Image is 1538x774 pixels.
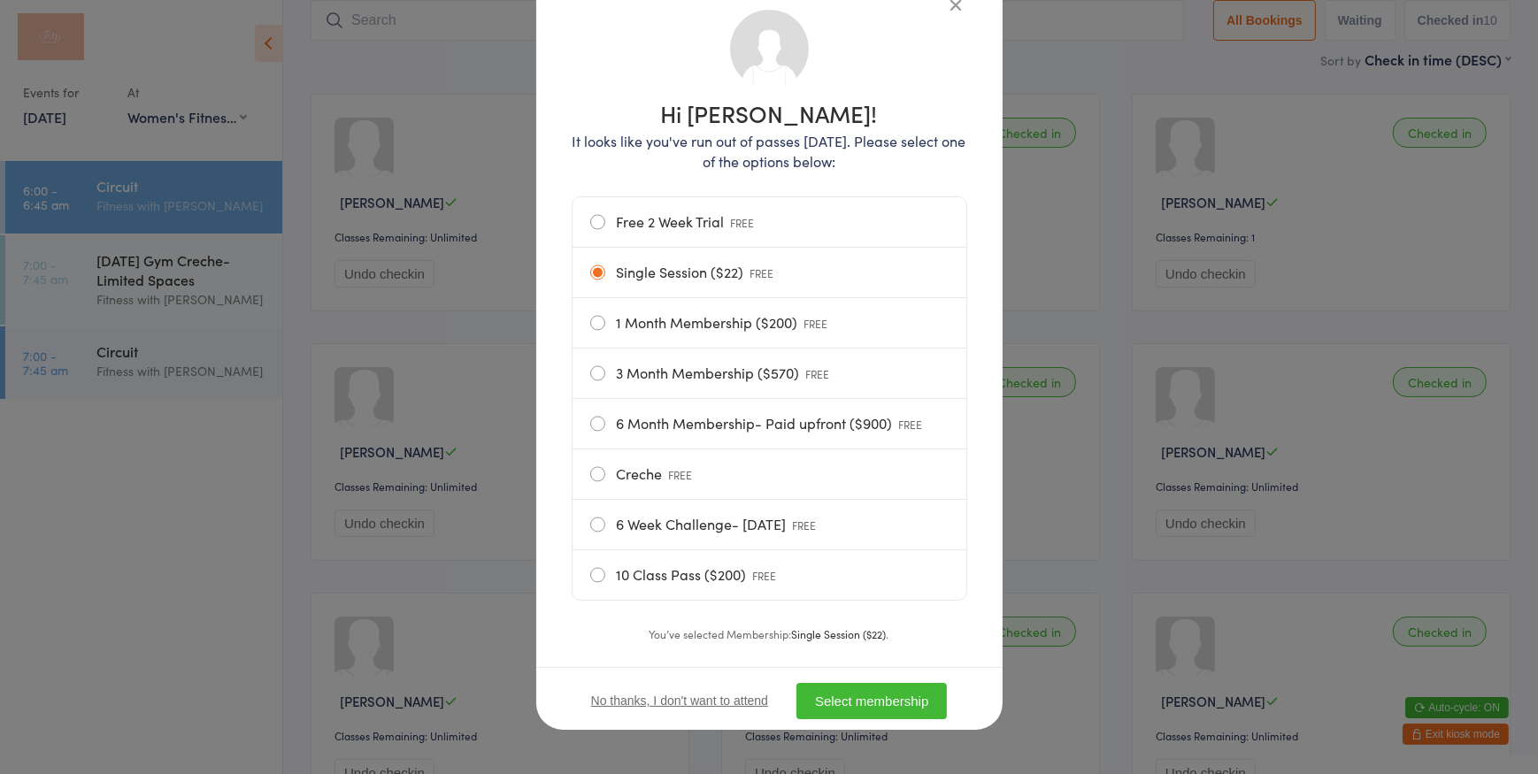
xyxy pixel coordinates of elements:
label: 3 Month Membership ($570) [590,349,949,398]
p: It looks like you've run out of passes [DATE]. Please select one of the options below: [572,131,967,172]
label: 10 Class Pass ($200) [590,550,949,600]
img: no_photo.png [728,8,811,90]
button: Select membership [796,683,947,719]
label: 6 Month Membership- Paid upfront ($900) [590,399,949,448]
label: 1 Month Membership ($200) [590,298,949,348]
label: 6 Week Challenge- [DATE] [590,500,949,549]
strong: Single Session ($22) [792,626,887,641]
span: FREE [793,517,817,533]
span: FREE [806,366,830,381]
span: FREE [753,568,777,583]
span: FREE [669,467,693,482]
div: You’ve selected Membership: . [572,625,967,642]
span: FREE [804,316,828,331]
label: Free 2 Week Trial [590,197,949,247]
span: FREE [750,265,774,280]
span: FREE [731,215,755,230]
h1: Hi [PERSON_NAME]! [572,102,967,125]
button: No thanks, I don't want to attend [591,694,768,708]
label: Single Session ($22) [590,248,949,297]
span: FREE [899,417,923,432]
label: Creche [590,449,949,499]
